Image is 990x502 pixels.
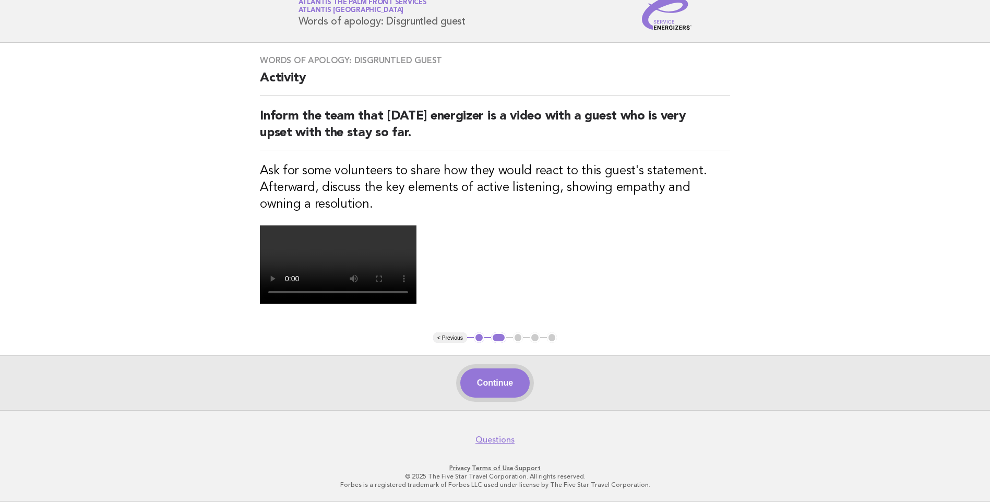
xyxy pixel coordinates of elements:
[472,464,514,472] a: Terms of Use
[475,435,515,445] a: Questions
[460,368,530,398] button: Continue
[176,481,815,489] p: Forbes is a registered trademark of Forbes LLC used under license by The Five Star Travel Corpora...
[515,464,541,472] a: Support
[260,163,730,213] h3: Ask for some volunteers to share how they would react to this guest's statement. Afterward, discu...
[260,55,730,66] h3: Words of apology: Disgruntled guest
[260,108,730,150] h2: Inform the team that [DATE] energizer is a video with a guest who is very upset with the stay so ...
[299,7,404,14] span: Atlantis [GEOGRAPHIC_DATA]
[260,70,730,95] h2: Activity
[491,332,506,343] button: 2
[176,472,815,481] p: © 2025 The Five Star Travel Corporation. All rights reserved.
[474,332,484,343] button: 1
[176,464,815,472] p: · ·
[449,464,470,472] a: Privacy
[433,332,467,343] button: < Previous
